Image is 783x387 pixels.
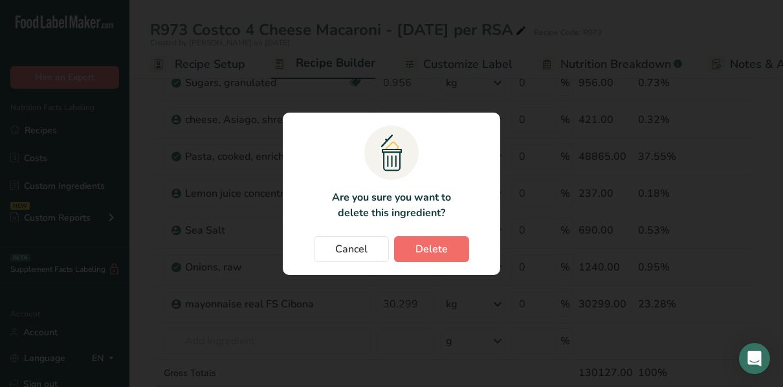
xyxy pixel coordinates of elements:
span: Delete [415,241,448,257]
button: Delete [394,236,469,262]
span: Cancel [335,241,368,257]
p: Are you sure you want to delete this ingredient? [324,190,458,221]
button: Cancel [314,236,389,262]
div: Open Intercom Messenger [739,343,770,374]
